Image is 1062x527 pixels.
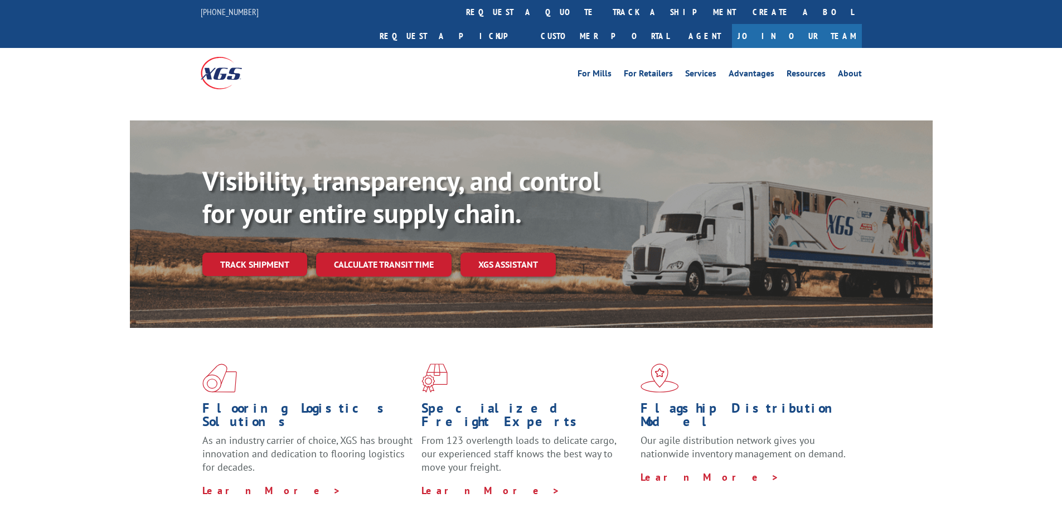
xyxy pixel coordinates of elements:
span: Our agile distribution network gives you nationwide inventory management on demand. [641,434,846,460]
a: For Retailers [624,69,673,81]
img: xgs-icon-total-supply-chain-intelligence-red [202,364,237,393]
a: Learn More > [641,471,779,484]
a: Track shipment [202,253,307,276]
a: Request a pickup [371,24,532,48]
a: Learn More > [421,484,560,497]
a: About [838,69,862,81]
a: For Mills [578,69,612,81]
a: Join Our Team [732,24,862,48]
a: Resources [787,69,826,81]
a: Customer Portal [532,24,677,48]
img: xgs-icon-flagship-distribution-model-red [641,364,679,393]
h1: Flooring Logistics Solutions [202,402,413,434]
a: Advantages [729,69,774,81]
a: Agent [677,24,732,48]
a: [PHONE_NUMBER] [201,6,259,17]
a: Services [685,69,716,81]
b: Visibility, transparency, and control for your entire supply chain. [202,163,600,230]
h1: Specialized Freight Experts [421,402,632,434]
p: From 123 overlength loads to delicate cargo, our experienced staff knows the best way to move you... [421,434,632,484]
img: xgs-icon-focused-on-flooring-red [421,364,448,393]
a: Learn More > [202,484,341,497]
a: Calculate transit time [316,253,452,277]
h1: Flagship Distribution Model [641,402,851,434]
span: As an industry carrier of choice, XGS has brought innovation and dedication to flooring logistics... [202,434,413,473]
a: XGS ASSISTANT [460,253,556,277]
